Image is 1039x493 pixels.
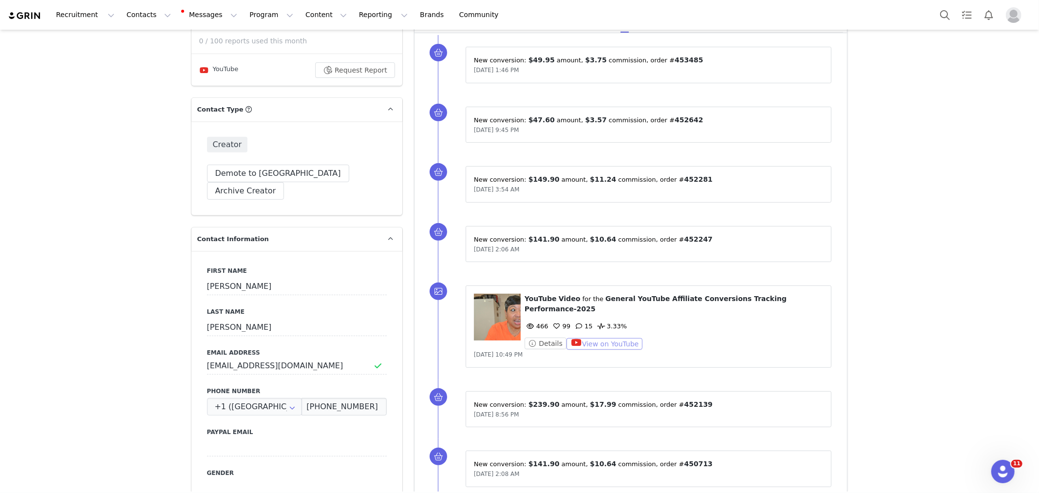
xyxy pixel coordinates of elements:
[991,460,1015,483] iframe: Intercom live chat
[474,67,519,74] span: [DATE] 1:46 PM
[8,11,42,20] img: grin logo
[50,4,120,26] button: Recruitment
[315,62,395,78] button: Request Report
[207,182,284,200] button: Archive Creator
[684,460,713,468] span: 450713
[590,235,616,243] span: $10.64
[199,36,402,46] p: 0 / 100 reports used this month
[474,411,519,418] span: [DATE] 8:56 PM
[453,4,509,26] a: Community
[4,70,332,78] p: If you did not request this email, feel free to ignore
[4,33,41,49] a: Verify
[567,338,643,350] button: View on YouTube
[300,4,353,26] button: Content
[529,116,555,124] span: $47.60
[155,70,310,78] span: it or contact [EMAIL_ADDRESS][DOMAIN_NAME].
[177,4,243,26] button: Messages
[585,116,606,124] span: $3.57
[199,64,239,76] div: YouTube
[474,471,520,477] span: [DATE] 2:08 AM
[529,175,560,183] span: $149.90
[207,428,387,436] label: Paypal Email
[207,387,387,396] label: Phone Number
[207,398,302,416] input: Country
[684,235,713,243] span: 452247
[207,469,387,477] label: Gender
[675,56,703,64] span: 453485
[595,322,627,330] span: 3.33%
[525,295,787,313] span: General YouTube Affiliate Conversions Tracking Performance-2025
[551,322,571,330] span: 99
[474,186,520,193] span: [DATE] 3:54 AM
[590,175,616,183] span: $11.24
[474,115,824,125] p: New conversion: ⁨ ⁩ amount⁨, ⁨ ⁩ commission⁩⁨, order #⁨ ⁩⁩
[121,4,177,26] button: Contacts
[1006,7,1021,23] img: placeholder-profile.jpg
[956,4,978,26] a: Tasks
[474,234,824,245] p: New conversion: ⁨ ⁩ amount⁨, ⁨ ⁩ commission⁩⁨, order #⁨ ⁩⁩
[302,398,386,416] input: (XXX) XXX-XXXX
[474,399,824,410] p: New conversion: ⁨ ⁩ amount⁨, ⁨ ⁩ commission⁩⁨, order #⁨ ⁩⁩
[529,460,560,468] span: $141.90
[684,175,713,183] span: 452281
[474,246,520,253] span: [DATE] 2:06 AM
[1011,460,1022,468] span: 11
[525,294,824,314] p: ⁨ ⁩ ⁨ ⁩ for the ⁨ ⁩
[590,460,616,468] span: $10.64
[1000,7,1031,23] button: Profile
[207,165,349,182] button: Demote to [GEOGRAPHIC_DATA]
[474,55,824,65] p: New conversion: ⁨ ⁩ amount⁨, ⁨ ⁩ commission⁩⁨, order #⁨ ⁩⁩
[197,105,244,114] span: Contact Type
[4,4,332,87] body: The GRIN Team
[573,322,593,330] span: 15
[934,4,956,26] button: Search
[207,357,387,375] input: Email Address
[585,56,606,64] span: $3.75
[474,174,824,185] p: New conversion: ⁨ ⁩ amount⁨, ⁨ ⁩ commission⁩⁨, order #⁨ ⁩⁩
[474,459,824,469] p: New conversion: ⁨ ⁩ amount⁨, ⁨ ⁩ commission⁩⁨, order #⁨ ⁩⁩
[207,307,387,316] label: Last Name
[529,56,555,64] span: $49.95
[978,4,1000,26] button: Notifications
[197,234,269,244] span: Contact Information
[675,116,703,124] span: 452642
[207,398,302,416] div: United States
[8,8,400,19] body: Rich Text Area. Press ALT-0 for help.
[525,338,567,349] button: Details
[525,295,557,303] span: YouTube
[525,322,548,330] span: 466
[529,400,560,408] span: $239.90
[207,137,248,152] span: Creator
[207,266,387,275] label: First Name
[353,4,414,26] button: Reporting
[590,400,616,408] span: $17.99
[567,340,643,347] a: View on YouTube
[244,4,299,26] button: Program
[474,127,519,133] span: [DATE] 9:45 PM
[4,19,332,26] p: You’re almost done! Please click the link below to verify your email. The link expires in 1 hour.
[474,351,523,358] span: [DATE] 10:49 PM
[207,348,387,357] label: Email Address
[414,4,453,26] a: Brands
[559,295,581,303] span: Video
[4,4,332,12] p: Hi [PERSON_NAME],
[684,400,713,408] span: 452139
[529,235,560,243] span: $141.90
